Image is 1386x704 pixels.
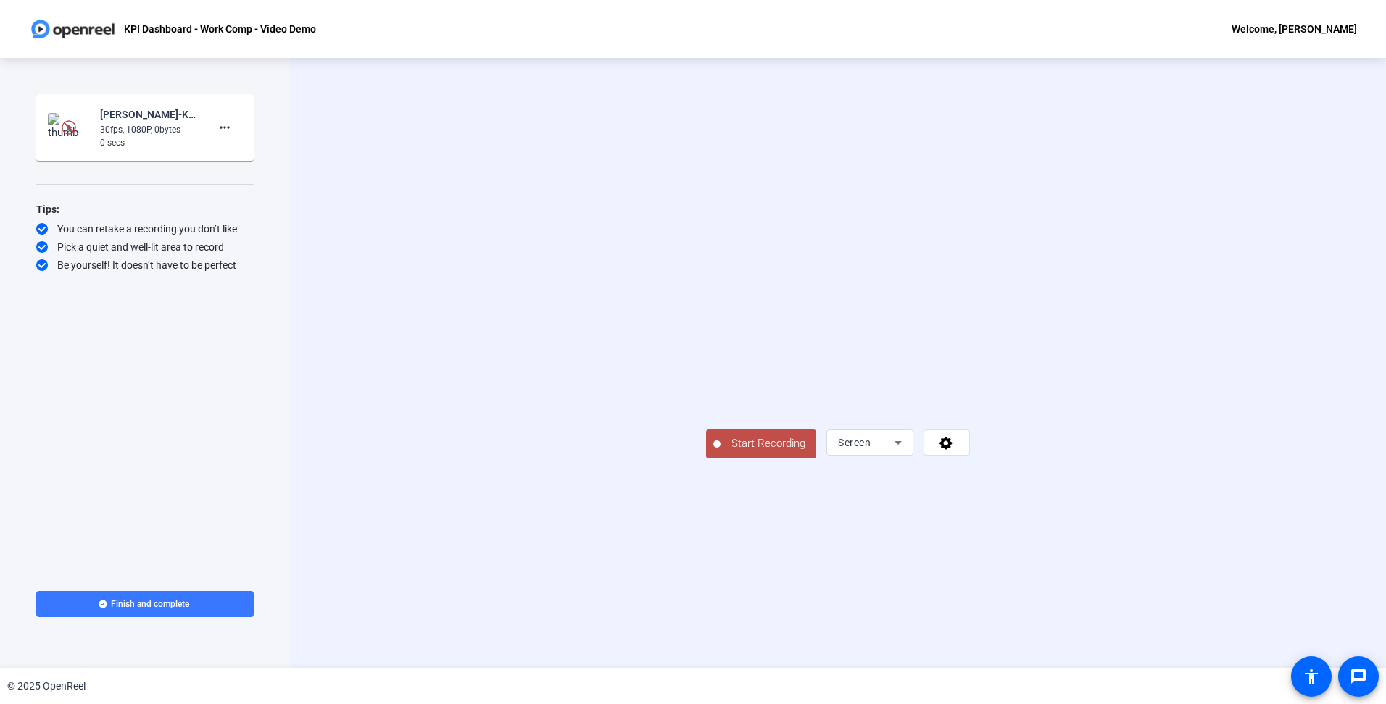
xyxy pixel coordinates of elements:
[36,591,254,617] button: Finish and complete
[124,20,316,38] p: KPI Dashboard - Work Comp - Video Demo
[721,435,816,452] span: Start Recording
[36,222,254,236] div: You can retake a recording you don’t like
[29,14,117,43] img: OpenReel logo
[706,429,816,458] button: Start Recording
[1303,668,1320,685] mat-icon: accessibility
[100,106,197,123] div: [PERSON_NAME]-KPI Dashboard - Work Comp - Video Demo-KPI Dashboard - Work Comp - Video Demo-17586...
[100,136,197,149] div: 0 secs
[7,679,86,694] div: © 2025 OpenReel
[216,119,233,136] mat-icon: more_horiz
[111,598,189,610] span: Finish and complete
[48,113,91,142] img: thumb-nail
[100,123,197,136] div: 30fps, 1080P, 0bytes
[1350,668,1367,685] mat-icon: message
[36,240,254,254] div: Pick a quiet and well-lit area to record
[36,201,254,218] div: Tips:
[1232,20,1357,38] div: Welcome, [PERSON_NAME]
[838,437,871,448] span: Screen
[62,120,76,135] img: Preview is unavailable
[36,258,254,272] div: Be yourself! It doesn’t have to be perfect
